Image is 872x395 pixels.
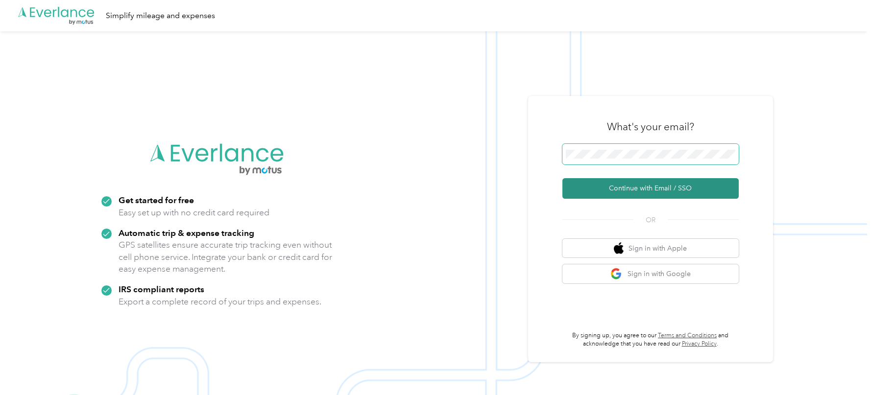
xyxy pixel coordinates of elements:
span: OR [633,215,668,225]
p: By signing up, you agree to our and acknowledge that you have read our . [562,331,739,349]
p: GPS satellites ensure accurate trip tracking even without cell phone service. Integrate your bank... [119,239,333,275]
iframe: Everlance-gr Chat Button Frame [817,340,872,395]
img: google logo [610,268,623,280]
p: Export a complete record of your trips and expenses. [119,296,321,308]
strong: IRS compliant reports [119,284,204,294]
strong: Get started for free [119,195,194,205]
a: Privacy Policy [682,340,717,348]
div: Simplify mileage and expenses [106,10,215,22]
h3: What's your email? [607,120,694,134]
a: Terms and Conditions [658,332,717,339]
p: Easy set up with no credit card required [119,207,269,219]
button: google logoSign in with Google [562,264,739,283]
button: Continue with Email / SSO [562,178,739,199]
strong: Automatic trip & expense tracking [119,228,254,238]
img: apple logo [614,242,624,255]
button: apple logoSign in with Apple [562,239,739,258]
